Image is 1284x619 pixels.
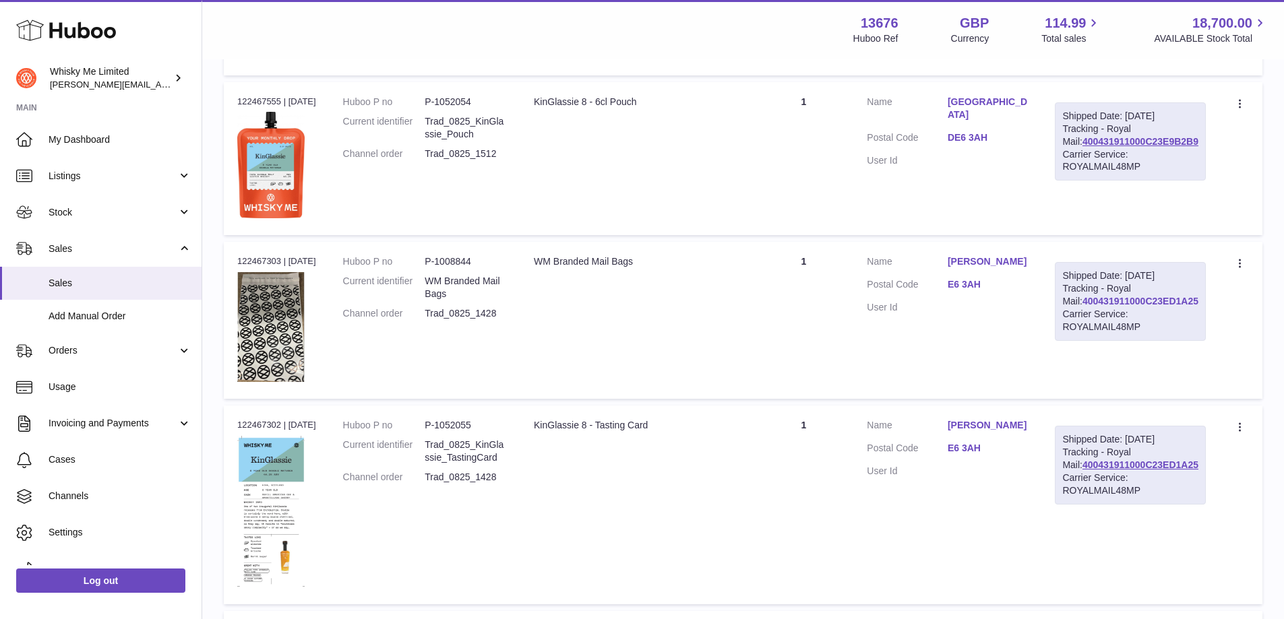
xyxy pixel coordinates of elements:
span: AVAILABLE Stock Total [1154,32,1268,45]
span: Stock [49,206,177,219]
strong: GBP [960,14,989,32]
div: Shipped Date: [DATE] [1062,433,1198,446]
span: Usage [49,381,191,393]
div: Whisky Me Limited [50,65,171,91]
span: Invoicing and Payments [49,417,177,430]
td: 1 [754,405,853,604]
dt: Current identifier [343,115,425,141]
div: Shipped Date: [DATE] [1062,110,1198,123]
a: [GEOGRAPHIC_DATA] [948,96,1029,121]
span: Returns [49,562,191,575]
div: Tracking - Royal Mail: [1055,102,1206,181]
span: Add Manual Order [49,310,191,323]
a: 18,700.00 AVAILABLE Stock Total [1154,14,1268,45]
dt: Huboo P no [343,96,425,108]
div: KinGlassie 8 - 6cl Pouch [534,96,740,108]
dt: User Id [867,154,948,167]
dt: Name [867,255,948,271]
div: 122467555 | [DATE] [237,96,316,108]
div: Tracking - Royal Mail: [1055,262,1206,340]
dt: Postal Code [867,131,948,148]
dt: Name [867,419,948,435]
strong: 13676 [861,14,898,32]
span: Sales [49,242,177,255]
dt: User Id [867,301,948,314]
div: Shipped Date: [DATE] [1062,269,1198,282]
div: KinGlassie 8 - Tasting Card [534,419,740,432]
span: [PERSON_NAME][EMAIL_ADDRESS][DOMAIN_NAME] [50,79,270,90]
dd: Trad_0825_1428 [425,307,507,320]
div: Carrier Service: ROYALMAIL48MP [1062,148,1198,174]
dt: Postal Code [867,278,948,294]
dd: Trad_0825_1428 [425,471,507,484]
div: Carrier Service: ROYALMAIL48MP [1062,308,1198,333]
div: Carrier Service: ROYALMAIL48MP [1062,471,1198,497]
a: 400431911000C23ED1A25 [1082,459,1198,470]
span: Sales [49,277,191,290]
a: 114.99 Total sales [1041,14,1101,45]
dd: WM Branded Mail Bags [425,275,507,300]
dd: Trad_0825_1512 [425,148,507,160]
a: [PERSON_NAME] [948,255,1029,268]
span: Cases [49,453,191,466]
span: 18,700.00 [1192,14,1252,32]
span: Settings [49,526,191,539]
a: [PERSON_NAME] [948,419,1029,432]
dt: Huboo P no [343,255,425,268]
div: Tracking - Royal Mail: [1055,426,1206,504]
a: 400431911000C23E9B2B9 [1082,136,1198,147]
div: Huboo Ref [853,32,898,45]
a: E6 3AH [948,442,1029,455]
dt: Huboo P no [343,419,425,432]
span: Channels [49,490,191,502]
div: 122467302 | [DATE] [237,419,316,431]
span: Orders [49,344,177,357]
span: Listings [49,170,177,183]
dd: P-1052054 [425,96,507,108]
dd: P-1052055 [425,419,507,432]
dt: Channel order [343,471,425,484]
img: 1752740623.png [237,436,305,588]
dt: Channel order [343,148,425,160]
dt: Postal Code [867,442,948,458]
span: My Dashboard [49,133,191,146]
dt: Name [867,96,948,125]
a: 400431911000C23ED1A25 [1082,296,1198,306]
a: Log out [16,568,185,593]
td: 1 [754,242,853,399]
a: DE6 3AH [948,131,1029,144]
div: WM Branded Mail Bags [534,255,740,268]
dt: Current identifier [343,275,425,300]
img: 1725358317.png [237,272,305,383]
div: 122467303 | [DATE] [237,255,316,267]
img: frances@whiskyshop.com [16,68,36,88]
img: 1752740557.jpg [237,112,305,218]
dd: P-1008844 [425,255,507,268]
dt: User Id [867,465,948,478]
div: Currency [951,32,989,45]
a: E6 3AH [948,278,1029,291]
dt: Channel order [343,307,425,320]
span: Total sales [1041,32,1101,45]
td: 1 [754,82,853,235]
dt: Current identifier [343,438,425,464]
dd: Trad_0825_KinGlassie_TastingCard [425,438,507,464]
dd: Trad_0825_KinGlassie_Pouch [425,115,507,141]
span: 114.99 [1045,14,1086,32]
